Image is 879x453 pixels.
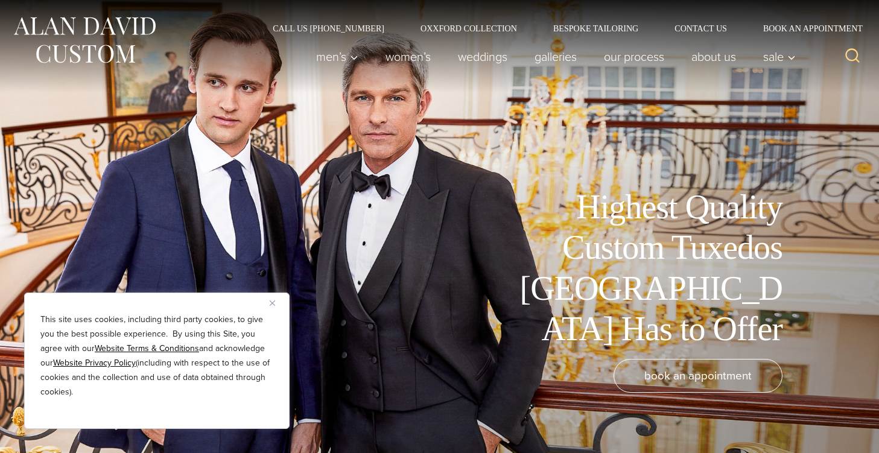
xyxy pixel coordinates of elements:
a: Website Privacy Policy [53,356,136,369]
a: Oxxford Collection [402,24,535,33]
a: Call Us [PHONE_NUMBER] [255,24,402,33]
a: weddings [445,45,521,69]
span: book an appointment [644,367,752,384]
h1: Highest Quality Custom Tuxedos [GEOGRAPHIC_DATA] Has to Offer [511,187,782,349]
a: Our Process [591,45,678,69]
a: Galleries [521,45,591,69]
img: Close [270,300,275,306]
span: Men’s [316,51,358,63]
a: Website Terms & Conditions [95,342,199,355]
a: Bespoke Tailoring [535,24,656,33]
span: Sale [763,51,796,63]
a: book an appointment [614,359,782,393]
p: This site uses cookies, including third party cookies, to give you the best possible experience. ... [40,312,273,399]
nav: Secondary Navigation [255,24,867,33]
a: Women’s [372,45,445,69]
a: Contact Us [656,24,745,33]
img: Alan David Custom [12,13,157,67]
nav: Primary Navigation [303,45,802,69]
a: Book an Appointment [745,24,867,33]
button: View Search Form [838,42,867,71]
button: Close [270,296,284,310]
a: About Us [678,45,750,69]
